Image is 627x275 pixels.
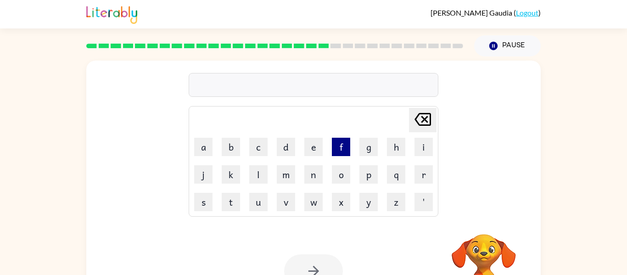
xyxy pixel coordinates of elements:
button: y [359,193,378,211]
button: s [194,193,213,211]
button: c [249,138,268,156]
div: ( ) [431,8,541,17]
span: [PERSON_NAME] Gaudia [431,8,514,17]
button: d [277,138,295,156]
button: x [332,193,350,211]
button: j [194,165,213,184]
button: n [304,165,323,184]
button: v [277,193,295,211]
button: f [332,138,350,156]
button: i [414,138,433,156]
button: g [359,138,378,156]
button: Pause [474,35,541,56]
button: b [222,138,240,156]
button: ' [414,193,433,211]
a: Logout [516,8,538,17]
button: h [387,138,405,156]
button: l [249,165,268,184]
button: t [222,193,240,211]
button: p [359,165,378,184]
button: e [304,138,323,156]
button: m [277,165,295,184]
img: Literably [86,4,137,24]
button: r [414,165,433,184]
button: w [304,193,323,211]
button: k [222,165,240,184]
button: a [194,138,213,156]
button: o [332,165,350,184]
button: q [387,165,405,184]
button: u [249,193,268,211]
button: z [387,193,405,211]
